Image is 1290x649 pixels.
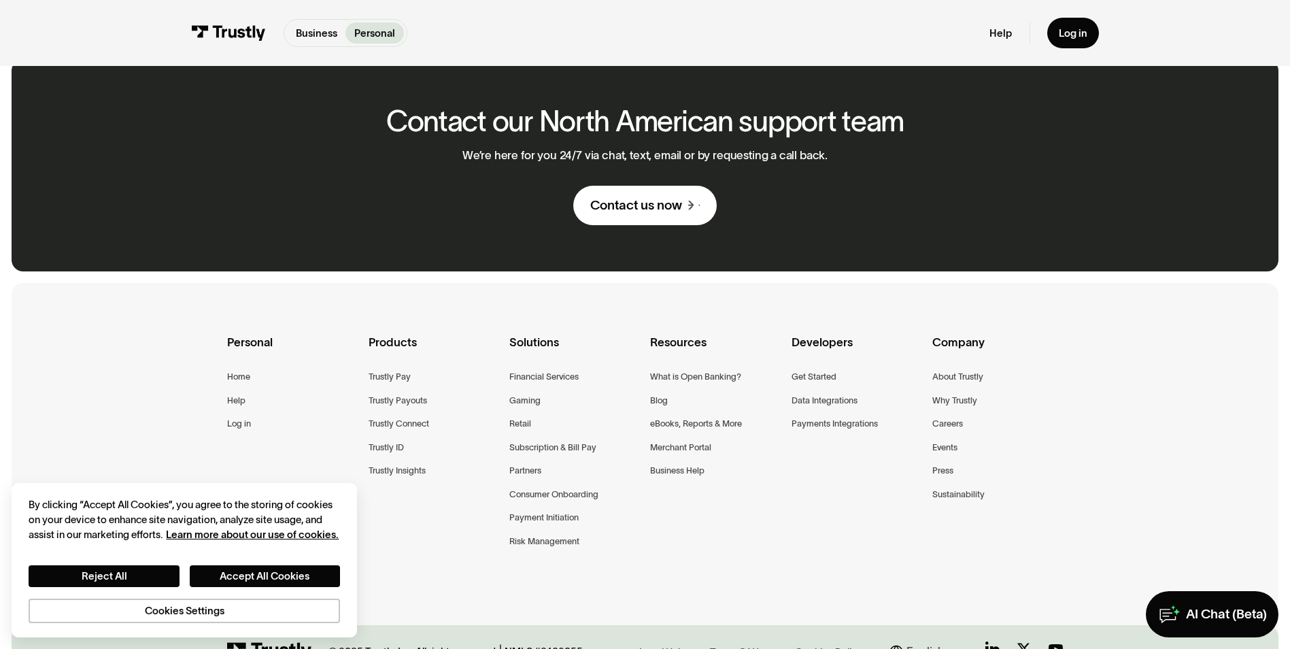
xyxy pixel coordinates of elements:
div: AI Chat (Beta) [1186,606,1267,623]
div: Privacy [29,497,340,623]
a: AI Chat (Beta) [1146,591,1278,637]
button: Accept All Cookies [190,565,340,587]
div: Company [932,333,1063,369]
a: Why Trustly [932,393,977,408]
div: Resources [650,333,781,369]
a: Get Started [792,369,836,384]
a: Payments Integrations [792,416,878,431]
a: What is Open Banking? [650,369,741,384]
a: Help [227,393,245,408]
div: Solutions [509,333,639,369]
a: Personal [345,22,403,44]
div: Personal [227,333,357,369]
a: Data Integrations [792,393,858,408]
div: Developers [792,333,921,369]
a: Home [227,369,250,384]
h2: Contact our North American support team [386,105,904,137]
p: Personal [354,26,395,41]
a: Careers [932,416,963,431]
div: Contact us now [590,197,682,214]
a: Blog [650,393,668,408]
a: Gaming [509,393,541,408]
a: About Trustly [932,369,983,384]
a: Help [989,27,1012,39]
a: Merchant Portal [650,440,711,455]
a: Sustainability [932,487,985,502]
button: Reject All [29,565,179,587]
a: Financial Services [509,369,579,384]
a: Business Help [650,463,705,478]
div: Log in [1059,27,1087,39]
a: Payment Initiation [509,510,579,525]
p: We’re here for you 24/7 via chat, text, email or by requesting a call back. [462,148,828,162]
a: Consumer Onboarding [509,487,598,502]
div: By clicking “Accept All Cookies”, you agree to the storing of cookies on your device to enhance s... [29,497,340,543]
a: Events [932,440,957,455]
a: Log in [1047,18,1099,48]
img: Trustly Logo [191,25,266,41]
div: Cookie banner [12,483,358,637]
a: Subscription & Bill Pay [509,440,596,455]
a: Trustly Payouts [369,393,427,408]
a: Log in [227,416,251,431]
button: Cookies Settings [29,599,340,623]
a: eBooks, Reports & More [650,416,742,431]
div: Products [369,333,499,369]
a: More information about your privacy, opens in a new tab [166,529,339,540]
a: Business [287,22,345,44]
p: Business [296,26,337,41]
a: Trustly Insights [369,463,426,478]
a: Trustly Pay [369,369,411,384]
a: Partners [509,463,541,478]
a: Trustly ID [369,440,404,455]
a: Retail [509,416,531,431]
a: Press [932,463,953,478]
a: Trustly Connect [369,416,429,431]
a: Contact us now [573,186,717,226]
a: Risk Management [509,534,579,549]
